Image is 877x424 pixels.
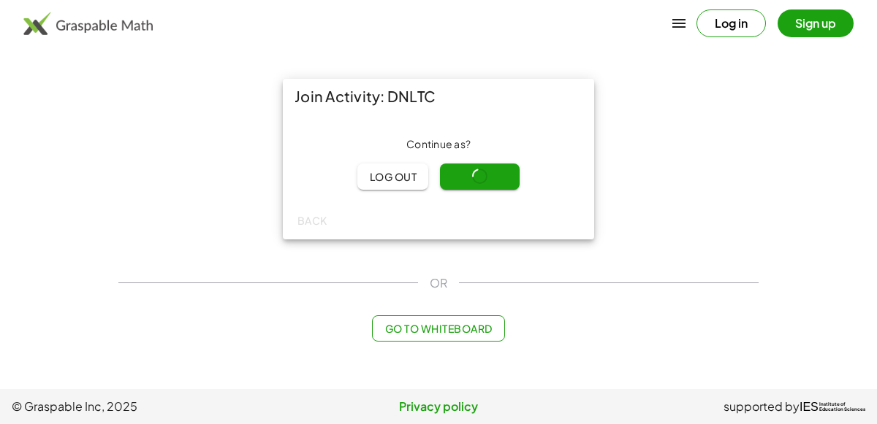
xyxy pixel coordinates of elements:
span: OR [430,274,447,292]
span: Log out [369,170,417,183]
span: supported by [724,398,800,415]
div: Continue as ? [295,137,582,152]
button: Log in [696,9,766,37]
span: © Graspable Inc, 2025 [12,398,296,415]
a: IESInstitute ofEducation Sciences [800,398,865,415]
a: Privacy policy [296,398,580,415]
button: Go to Whiteboard [372,315,504,342]
div: Join Activity: DNLTC [283,79,594,114]
span: Go to Whiteboard [384,322,492,335]
button: Sign up [778,9,854,37]
button: Log out [357,163,428,190]
span: IES [800,400,819,414]
span: Institute of Education Sciences [819,402,865,412]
